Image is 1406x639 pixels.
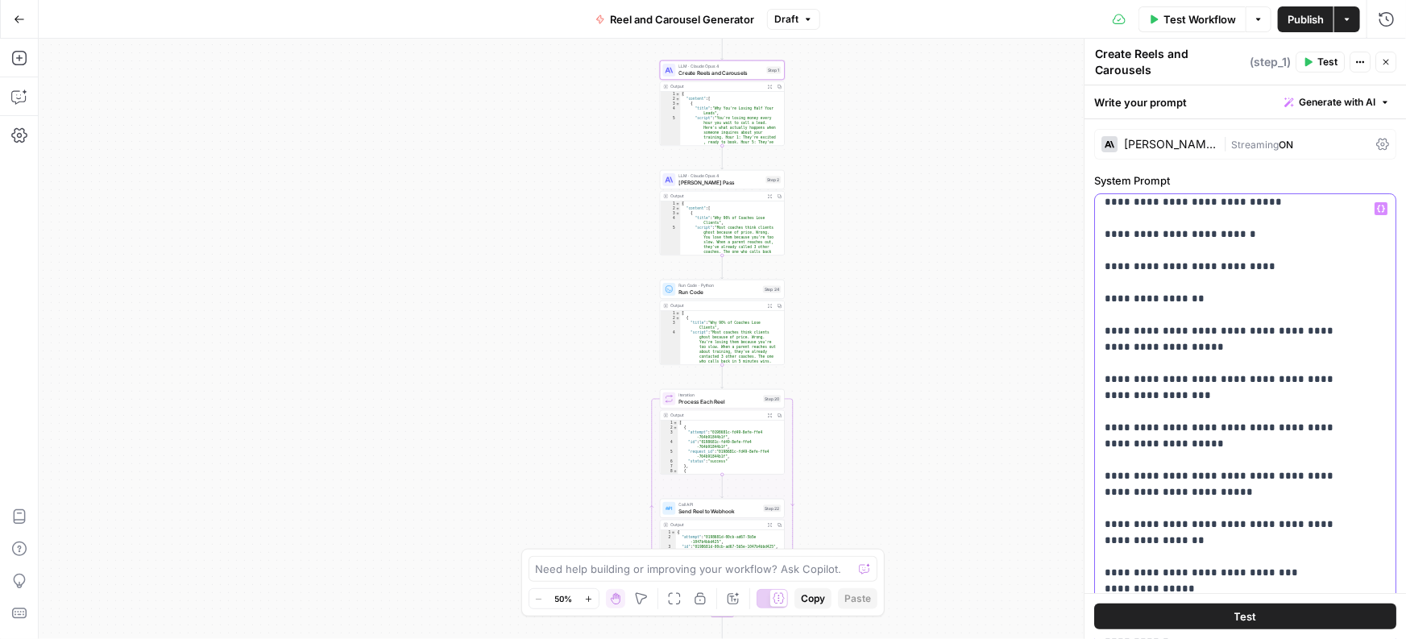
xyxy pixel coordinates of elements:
[679,64,764,70] span: LLM · Claude Opus 4
[1138,6,1246,32] button: Test Workflow
[661,216,681,226] div: 4
[661,464,678,469] div: 7
[1094,172,1396,189] label: System Prompt
[838,588,877,609] button: Paste
[721,36,724,60] g: Edge from start to step_1
[661,459,678,464] div: 6
[671,193,763,200] div: Output
[1288,11,1324,27] span: Publish
[801,591,825,606] span: Copy
[660,389,785,475] div: LoopIterationProcess Each ReelStep 20Output[ { "attempt":"0198681c-fd49-8efe-ffe4 -764b91844b1f",...
[676,311,681,316] span: Toggle code folding, rows 1 through 119
[1250,54,1291,70] span: ( step_1 )
[679,398,761,406] span: Process Each Reel
[676,316,681,321] span: Toggle code folding, rows 2 through 12
[1124,139,1217,150] div: [PERSON_NAME] Opus 4
[660,170,785,255] div: LLM · Claude Opus 4[PERSON_NAME] PassStep 2Output{ "content":[ { "title":"Why 90% of Coaches Lose...
[661,92,681,97] div: 1
[721,365,724,388] g: Edge from step_24 to step_20
[1279,139,1293,151] span: ON
[676,92,681,97] span: Toggle code folding, rows 1 through 110
[721,255,724,279] g: Edge from step_2 to step_24
[610,11,754,27] span: Reel and Carousel Generator
[671,413,763,419] div: Output
[1094,604,1396,629] button: Test
[763,286,782,293] div: Step 24
[679,502,761,508] span: Call API
[671,84,763,90] div: Output
[661,316,681,321] div: 2
[676,206,681,211] span: Toggle code folding, rows 2 through 120
[721,146,724,169] g: Edge from step_1 to step_2
[679,288,761,297] span: Run Code
[679,508,761,516] span: Send Reel to Webhook
[586,6,764,32] button: Reel and Carousel Generator
[1299,95,1375,110] span: Generate with AI
[1231,139,1279,151] span: Streaming
[661,330,681,384] div: 4
[661,469,678,474] div: 8
[671,303,763,309] div: Output
[767,67,782,74] div: Step 1
[679,283,761,289] span: Run Code · Python
[679,173,763,180] span: LLM · Claude Opus 4
[679,392,761,399] span: Iteration
[661,321,681,330] div: 3
[1296,52,1345,73] button: Test
[674,421,678,425] span: Toggle code folding, rows 1 through 68
[1278,6,1333,32] button: Publish
[661,102,681,106] div: 3
[671,530,676,535] span: Toggle code folding, rows 1 through 6
[1234,608,1257,624] span: Test
[661,440,678,450] div: 4
[661,311,681,316] div: 1
[676,211,681,216] span: Toggle code folding, rows 3 through 13
[661,206,681,211] div: 2
[661,425,678,430] div: 2
[721,475,724,498] g: Edge from step_20 to step_22
[679,179,763,187] span: [PERSON_NAME] Pass
[660,499,785,584] div: Call APISend Reel to WebhookStep 22Output{ "attempt":"0198681d-00cb-ad67-5b5e -1047b4bbd425", "id...
[555,592,573,605] span: 50%
[661,474,678,483] div: 9
[661,450,678,459] div: 5
[661,545,677,550] div: 3
[660,280,785,365] div: Run Code · PythonRun CodeStep 24Output[ { "title":"Why 90% of Coaches Lose Clients", "script":"Mo...
[764,505,782,512] div: Step 22
[676,97,681,102] span: Toggle code folding, rows 2 through 109
[1223,135,1231,151] span: |
[661,430,678,440] div: 3
[674,469,678,474] span: Toggle code folding, rows 8 through 13
[1317,55,1338,69] span: Test
[794,588,832,609] button: Copy
[661,226,681,279] div: 5
[766,176,782,184] div: Step 2
[661,211,681,216] div: 3
[661,421,678,425] div: 1
[661,530,677,535] div: 1
[764,396,782,403] div: Step 20
[671,522,763,529] div: Output
[1163,11,1236,27] span: Test Workflow
[661,201,681,206] div: 1
[676,102,681,106] span: Toggle code folding, rows 3 through 13
[660,60,785,146] div: LLM · Claude Opus 4Create Reels and CarouselsStep 1Output{ "content":[ { "title":"Why You're Losi...
[679,69,764,77] span: Create Reels and Carousels
[1095,46,1246,78] textarea: Create Reels and Carousels
[661,97,681,102] div: 2
[661,535,677,545] div: 2
[674,425,678,430] span: Toggle code folding, rows 2 through 7
[774,12,798,27] span: Draft
[661,106,681,116] div: 4
[661,116,681,184] div: 5
[1278,92,1396,113] button: Generate with AI
[767,9,820,30] button: Draft
[676,201,681,206] span: Toggle code folding, rows 1 through 121
[844,591,871,606] span: Paste
[1085,85,1406,118] div: Write your prompt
